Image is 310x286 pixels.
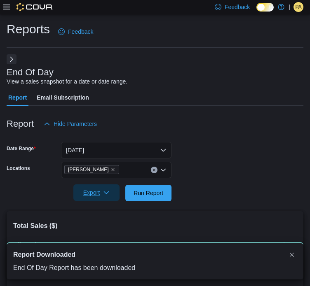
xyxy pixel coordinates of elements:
[68,28,93,36] span: Feedback
[68,165,109,174] span: [PERSON_NAME]
[134,189,163,197] span: Run Report
[8,89,27,106] span: Report
[73,184,120,201] button: Export
[64,165,119,174] span: Henderson
[40,116,100,132] button: Hide Parameters
[256,3,274,12] input: Dark Mode
[54,120,97,128] span: Hide Parameters
[13,250,75,260] span: Report Downloaded
[289,2,290,12] p: |
[16,3,53,11] img: Cova
[151,167,157,173] button: Clear input
[7,54,16,64] button: Next
[37,89,89,106] span: Email Subscription
[7,119,34,129] h3: Report
[13,263,297,273] div: End Of Day Report has been downloaded
[78,184,115,201] span: Export
[7,165,30,172] label: Locations
[7,77,127,86] div: View a sales snapshot for a date or date range.
[61,142,171,158] button: [DATE]
[160,167,167,173] button: Open list of options
[225,3,250,11] span: Feedback
[7,67,54,77] h3: End Of Day
[13,250,297,260] div: Notification
[287,250,297,260] button: Dismiss toast
[7,145,36,152] label: Date Range
[295,2,301,12] span: PA
[7,21,50,37] h1: Reports
[125,185,171,201] button: Run Report
[55,23,96,40] a: Feedback
[110,167,115,172] button: Remove Henderson from selection in this group
[294,2,303,12] div: Parnian Aalam
[13,221,297,231] h2: Total Sales ($)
